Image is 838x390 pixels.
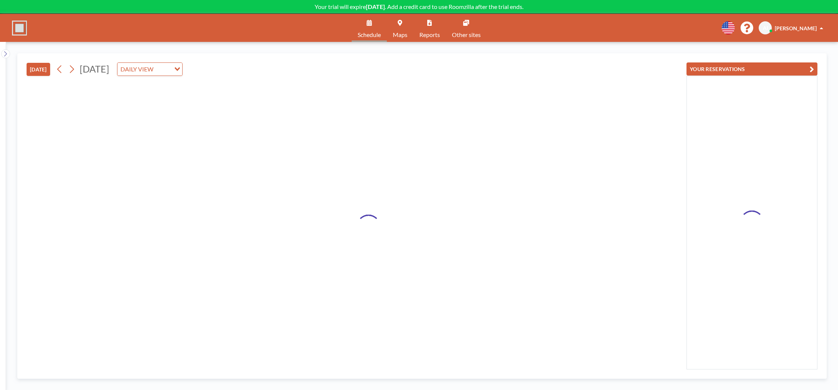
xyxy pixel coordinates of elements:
[446,14,487,42] a: Other sites
[358,32,381,38] span: Schedule
[775,25,817,31] span: [PERSON_NAME]
[419,32,440,38] span: Reports
[352,14,387,42] a: Schedule
[413,14,446,42] a: Reports
[156,64,170,74] input: Search for option
[452,32,481,38] span: Other sites
[80,63,109,74] span: [DATE]
[686,62,817,76] button: YOUR RESERVATIONS
[366,3,385,10] b: [DATE]
[27,63,50,76] button: [DATE]
[387,14,413,42] a: Maps
[763,25,768,31] span: AI
[119,64,155,74] span: DAILY VIEW
[12,21,27,36] img: organization-logo
[117,63,182,76] div: Search for option
[393,32,407,38] span: Maps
